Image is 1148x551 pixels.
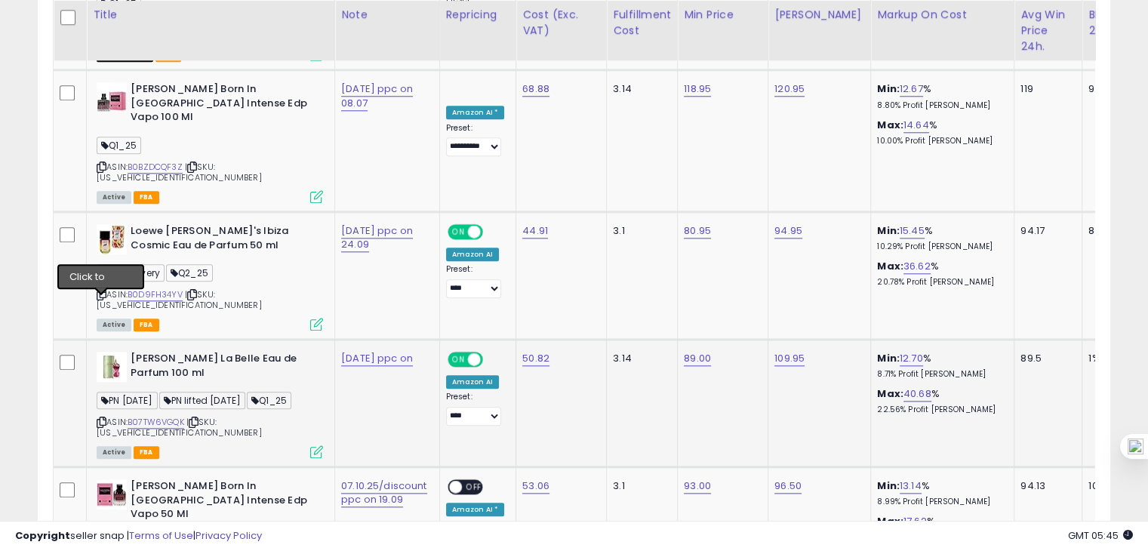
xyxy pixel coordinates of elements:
div: Fulfillment Cost [613,7,671,38]
b: Max: [877,386,903,401]
a: 89.00 [684,351,711,366]
div: 87% [1088,224,1138,238]
div: % [877,82,1002,110]
div: Amazon AI * [446,503,505,516]
span: air delivery [97,264,165,282]
p: 22.56% Profit [PERSON_NAME] [877,405,1002,415]
div: 100% [1088,479,1138,493]
div: 3.14 [613,82,666,96]
span: OFF [462,481,486,494]
div: % [877,479,1002,507]
a: 12.67 [900,82,923,97]
div: 93% [1088,82,1138,96]
span: Q2_25 [166,264,213,282]
div: 3.1 [613,479,666,493]
a: 07.10.25/discount ppc on 19.09 [341,479,427,507]
a: Terms of Use [129,528,193,543]
span: 2025-10-8 05:45 GMT [1068,528,1133,543]
b: [PERSON_NAME] La Belle Eau de Parfum 100 ml [131,352,314,383]
a: Privacy Policy [195,528,262,543]
div: Min Price [684,7,762,23]
img: 31dp-XM9gpL._SL40_.jpg [97,352,127,382]
div: Title [93,7,328,23]
div: ASIN: [97,82,323,202]
a: 15.45 [900,223,925,239]
a: 53.06 [522,479,549,494]
b: Max: [877,118,903,132]
a: 50.82 [522,351,549,366]
a: 68.88 [522,82,549,97]
span: Q1_25 [97,137,141,154]
img: 41DqW08jGVL._SL40_.jpg [97,82,127,112]
div: seller snap | | [15,529,262,543]
a: [DATE] ppc on 24.09 [341,223,413,252]
div: Avg Win Price 24h. [1020,7,1076,54]
span: PN [DATE] [97,392,158,409]
div: ASIN: [97,352,323,457]
div: Amazon AI [446,248,499,261]
span: OFF [480,226,504,239]
span: All listings currently available for purchase on Amazon [97,446,131,459]
b: Max: [877,259,903,273]
strong: Copyright [15,528,70,543]
div: 119 [1020,82,1070,96]
a: 96.50 [774,479,802,494]
a: B0BZDCQF3Z [128,161,183,174]
b: Loewe [PERSON_NAME]'s Ibiza Cosmic Eau de Parfum 50 ml [131,224,314,256]
div: Markup on Cost [877,7,1008,23]
span: FBA [134,319,159,331]
a: [DATE] ppc on 08.07 [341,82,413,110]
span: All listings currently available for purchase on Amazon [97,191,131,204]
a: 120.95 [774,82,805,97]
div: Amazon AI [446,375,499,389]
a: 14.64 [903,118,929,133]
a: 93.00 [684,479,711,494]
div: % [877,119,1002,146]
img: 41YVR8pni+L._SL40_.jpg [97,479,127,509]
a: 109.95 [774,351,805,366]
div: Preset: [446,123,505,157]
a: 40.68 [903,386,931,402]
p: 20.78% Profit [PERSON_NAME] [877,277,1002,288]
div: % [877,260,1002,288]
th: The percentage added to the cost of goods (COGS) that forms the calculator for Min & Max prices. [871,1,1014,60]
a: 36.62 [903,259,931,274]
a: 12.70 [900,351,923,366]
div: Note [341,7,433,23]
div: BB Share 24h. [1088,7,1143,38]
a: B07TW6VGQK [128,416,184,429]
a: 94.95 [774,223,802,239]
a: [DATE] ppc on [341,351,413,366]
div: [PERSON_NAME] [774,7,864,23]
div: Repricing [446,7,510,23]
div: Amazon AI * [446,106,505,119]
b: [PERSON_NAME] Born In [GEOGRAPHIC_DATA] Intense Edp Vapo 100 Ml [131,82,314,128]
div: 94.13 [1020,479,1070,493]
div: % [877,352,1002,380]
span: Q1_25 [247,392,291,409]
div: % [877,224,1002,252]
div: 1% [1088,352,1138,365]
p: 8.80% Profit [PERSON_NAME] [877,100,1002,111]
img: one_i.png [1128,439,1143,454]
a: 80.95 [684,223,711,239]
span: OFF [480,353,504,366]
span: All listings currently available for purchase on Amazon [97,319,131,331]
p: 10.00% Profit [PERSON_NAME] [877,136,1002,146]
a: 13.14 [900,479,922,494]
a: 44.91 [522,223,548,239]
img: 41S9iWftVcL._SL40_.jpg [97,224,127,254]
a: 118.95 [684,82,711,97]
span: | SKU: [US_VEHICLE_IDENTIFICATION_NUMBER] [97,161,262,183]
p: 8.99% Profit [PERSON_NAME] [877,497,1002,507]
span: FBA [134,446,159,459]
div: Preset: [446,392,505,426]
b: Min: [877,82,900,96]
span: ON [449,353,468,366]
span: | SKU: [US_VEHICLE_IDENTIFICATION_NUMBER] [97,416,262,439]
div: % [877,387,1002,415]
div: 3.14 [613,352,666,365]
span: FBA [134,191,159,204]
span: | SKU: [US_VEHICLE_IDENTIFICATION_NUMBER] [97,288,262,311]
a: B0D9FH34YV [128,288,183,301]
